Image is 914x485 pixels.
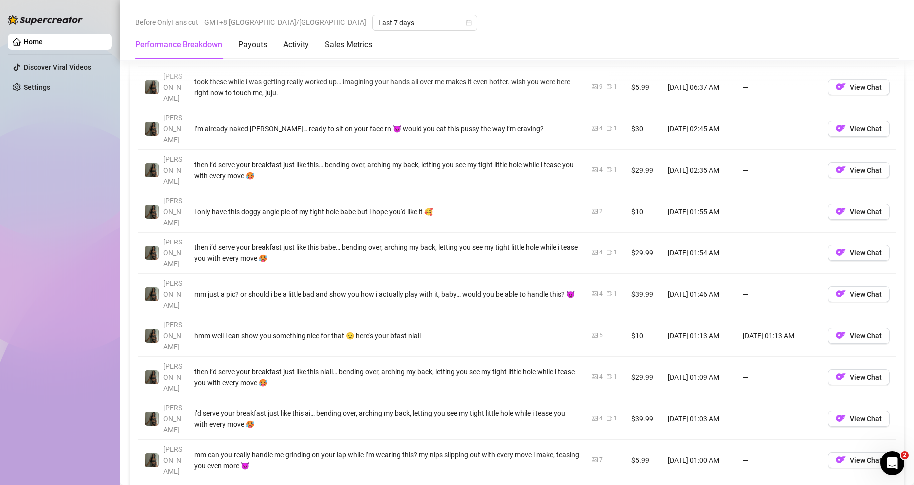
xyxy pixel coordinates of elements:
[145,453,159,467] img: Brandy
[828,168,890,176] a: OFView Chat
[194,330,580,341] div: hmm well i can show you something nice for that 😉 here's your bfast niall
[599,207,603,216] div: 2
[194,159,580,181] div: then i’d serve your breakfast just like this… bending over, arching my back, letting you see my t...
[737,440,822,481] td: —
[145,287,159,301] img: Brandy
[662,150,737,191] td: [DATE] 02:35 AM
[625,440,662,481] td: $5.99
[828,369,890,385] button: OFView Chat
[194,123,580,134] div: i’m already naked [PERSON_NAME]… ready to sit on your face rn 😈 would you eat this pussy the way ...
[828,417,890,425] a: OFView Chat
[607,415,612,421] span: video-camera
[607,374,612,380] span: video-camera
[163,155,182,185] span: [PERSON_NAME]
[163,445,182,475] span: [PERSON_NAME]
[599,124,603,133] div: 4
[163,404,182,434] span: [PERSON_NAME]
[135,39,222,51] div: Performance Breakdown
[836,123,846,133] img: OF
[662,398,737,440] td: [DATE] 01:03 AM
[737,191,822,233] td: —
[836,165,846,175] img: OF
[625,398,662,440] td: $39.99
[836,82,846,92] img: OF
[614,414,617,423] div: 1
[194,206,580,217] div: i only have this doggy angle pic of my tight hole babe but i hope you'd like it 🥰
[599,248,603,257] div: 4
[194,408,580,430] div: i’d serve your breakfast just like this ai… bending over, arching my back, letting you see my tig...
[163,362,182,392] span: [PERSON_NAME]
[163,238,182,268] span: [PERSON_NAME]
[850,83,882,91] span: View Chat
[145,370,159,384] img: Brandy
[901,451,909,459] span: 2
[836,247,846,257] img: OF
[607,167,612,173] span: video-camera
[737,67,822,108] td: —
[850,332,882,340] span: View Chat
[850,166,882,174] span: View Chat
[283,39,309,51] div: Activity
[625,357,662,398] td: $29.99
[850,208,882,216] span: View Chat
[163,279,182,309] span: [PERSON_NAME]
[662,440,737,481] td: [DATE] 01:00 AM
[850,456,882,464] span: View Chat
[828,411,890,427] button: OFView Chat
[850,373,882,381] span: View Chat
[737,357,822,398] td: —
[850,125,882,133] span: View Chat
[737,108,822,150] td: —
[662,108,737,150] td: [DATE] 02:45 AM
[662,357,737,398] td: [DATE] 01:09 AM
[24,38,43,46] a: Home
[592,125,598,131] span: picture
[737,233,822,274] td: —
[828,334,890,342] a: OFView Chat
[828,245,890,261] button: OFView Chat
[145,122,159,136] img: Brandy
[850,249,882,257] span: View Chat
[145,412,159,426] img: Brandy
[828,121,890,137] button: OFView Chat
[592,374,598,380] span: picture
[828,251,890,259] a: OFView Chat
[599,82,603,92] div: 9
[625,150,662,191] td: $29.99
[325,39,372,51] div: Sales Metrics
[592,167,598,173] span: picture
[828,375,890,383] a: OFView Chat
[836,455,846,465] img: OF
[850,290,882,298] span: View Chat
[238,39,267,51] div: Payouts
[24,63,91,71] a: Discover Viral Videos
[828,458,890,466] a: OFView Chat
[592,84,598,90] span: picture
[614,82,617,92] div: 1
[592,291,598,297] span: picture
[828,204,890,220] button: OFView Chat
[828,210,890,218] a: OFView Chat
[607,125,612,131] span: video-camera
[194,76,580,98] div: took these while i was getting really worked up… imagining your hands all over me makes it even h...
[145,205,159,219] img: Brandy
[599,372,603,382] div: 4
[836,372,846,382] img: OF
[163,321,182,351] span: [PERSON_NAME]
[145,163,159,177] img: Brandy
[836,289,846,299] img: OF
[836,206,846,216] img: OF
[836,413,846,423] img: OF
[850,415,882,423] span: View Chat
[607,84,612,90] span: video-camera
[828,286,890,302] button: OFView Chat
[194,366,580,388] div: then i’d serve your breakfast just like this niall… bending over, arching my back, letting you se...
[828,127,890,135] a: OFView Chat
[194,449,580,471] div: mm can you really handle me grinding on your lap while i’m wearing this? my nips slipping out wit...
[599,455,603,465] div: 7
[145,329,159,343] img: Brandy
[599,165,603,175] div: 4
[163,72,182,102] span: [PERSON_NAME]
[828,85,890,93] a: OFView Chat
[8,15,83,25] img: logo-BBDzfeDw.svg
